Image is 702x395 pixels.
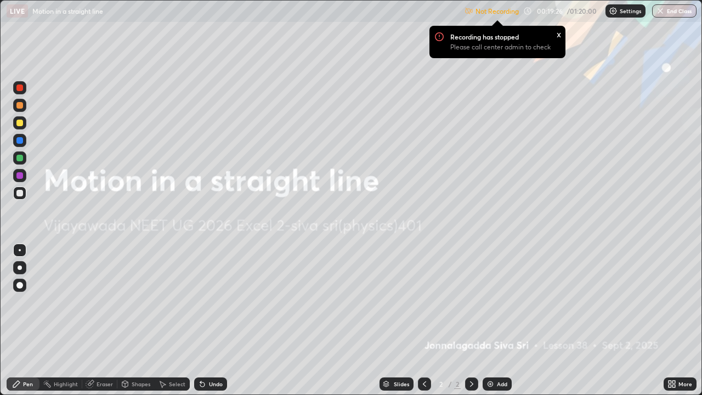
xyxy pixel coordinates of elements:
div: Slides [394,381,409,387]
button: End Class [652,4,697,18]
p: Not Recording [475,7,519,15]
div: 2 [435,381,446,387]
div: Add [497,381,507,387]
img: add-slide-button [486,380,495,388]
img: class-settings-icons [609,7,618,15]
p: Recording has stopped [450,32,519,41]
img: end-class-cross [656,7,665,15]
div: More [678,381,692,387]
img: Recording Icon [435,31,444,41]
p: Settings [620,8,641,14]
div: Pen [23,381,33,387]
div: x [557,28,561,39]
p: Motion in a straight line [32,7,103,15]
div: Eraser [97,381,113,387]
div: Shapes [132,381,150,387]
div: Select [169,381,185,387]
div: 2 [454,379,461,389]
div: Undo [209,381,223,387]
div: Highlight [54,381,78,387]
div: / [449,381,452,387]
p: Please call center admin to check [450,43,551,52]
p: LIVE [10,7,25,15]
img: not-recording.2f5abfab.svg [465,7,473,15]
